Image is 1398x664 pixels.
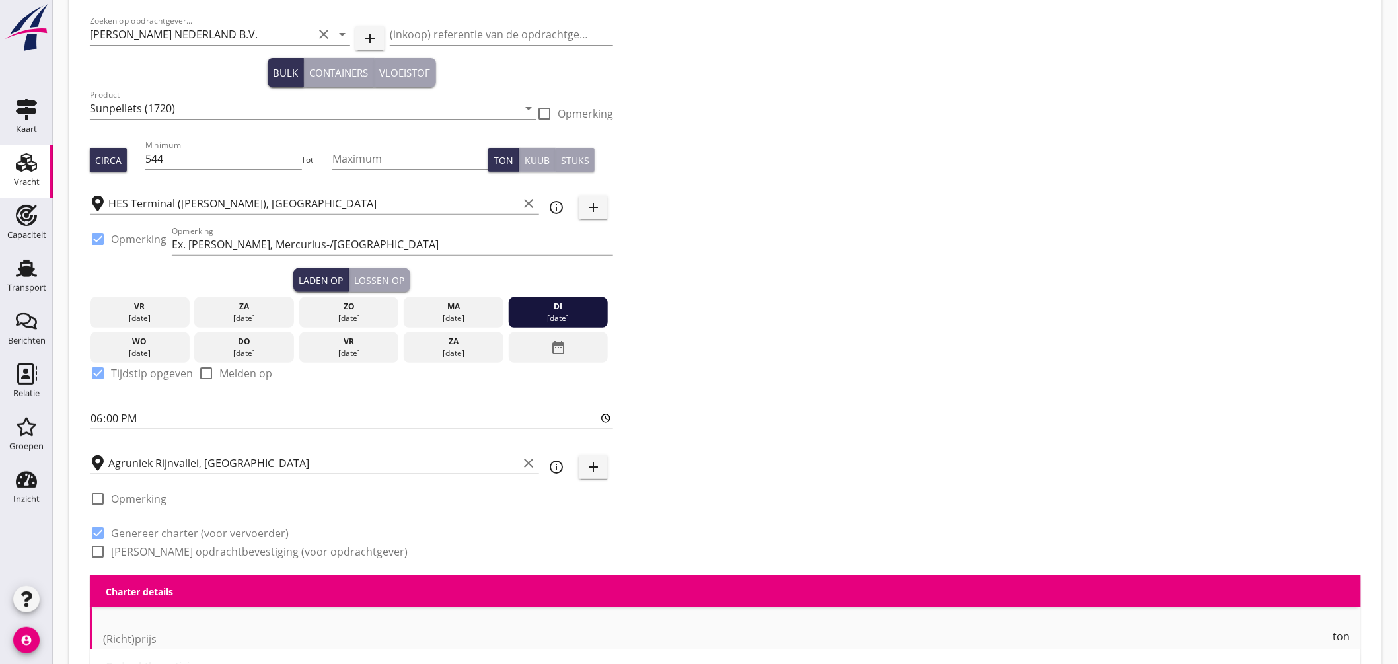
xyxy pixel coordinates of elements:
div: [DATE] [303,348,396,359]
div: [DATE] [198,313,291,324]
div: zo [303,301,396,313]
input: Losplaats [108,453,518,474]
button: Ton [488,148,519,172]
div: Ton [494,153,513,167]
button: Containers [304,58,375,87]
div: Kuub [525,153,550,167]
div: Stuks [561,153,589,167]
button: Lossen op [349,268,410,292]
div: Relatie [13,389,40,398]
i: clear [521,455,536,471]
img: logo-small.a267ee39.svg [3,3,50,52]
div: Capaciteit [7,231,46,239]
span: ton [1333,631,1350,642]
button: Stuks [556,148,595,172]
i: info_outline [548,200,564,215]
div: do [198,336,291,348]
button: Bulk [268,58,304,87]
i: info_outline [548,459,564,475]
div: [DATE] [93,348,186,359]
label: Opmerking [111,233,166,246]
div: ma [407,301,500,313]
i: arrow_drop_down [521,100,536,116]
i: clear [521,196,536,211]
input: Zoeken op opdrachtgever... [90,24,313,45]
div: Kaart [16,125,37,133]
div: Circa [95,153,122,167]
label: Opmerking [558,107,613,120]
div: di [512,301,605,313]
input: Laadplaats [108,193,518,214]
div: Laden op [299,274,344,287]
div: Groepen [9,442,44,451]
i: arrow_drop_down [334,26,350,42]
div: vr [303,336,396,348]
div: Tot [302,154,332,166]
div: [DATE] [512,313,605,324]
div: Inzicht [13,495,40,503]
label: [PERSON_NAME] opdrachtbevestiging (voor opdrachtgever) [111,545,408,558]
input: Opmerking [172,234,613,255]
div: [DATE] [303,313,396,324]
input: Product [90,98,518,119]
button: Circa [90,148,127,172]
i: add [362,30,378,46]
div: wo [93,336,186,348]
div: Berichten [8,336,46,345]
div: [DATE] [93,313,186,324]
i: date_range [550,336,566,359]
label: Tijdstip opgeven [111,367,193,380]
input: (Richt)prijs [103,628,1331,649]
input: Maximum [332,148,488,169]
div: [DATE] [198,348,291,359]
button: Kuub [519,148,556,172]
i: add [585,459,601,475]
button: Laden op [293,268,349,292]
div: Vracht [14,178,40,186]
button: Vloeistof [375,58,436,87]
i: clear [316,26,332,42]
i: account_circle [13,627,40,653]
div: vr [93,301,186,313]
label: Genereer charter (voor vervoerder) [111,527,289,540]
div: za [407,336,500,348]
label: Melden op [219,367,272,380]
div: Bulk [273,65,298,81]
input: (inkoop) referentie van de opdrachtgever [390,24,613,45]
div: [DATE] [407,348,500,359]
div: Lossen op [355,274,405,287]
div: Containers [309,65,369,81]
i: add [585,200,601,215]
label: Opmerking [111,492,166,505]
div: [DATE] [407,313,500,324]
div: za [198,301,291,313]
input: Minimum [145,148,301,169]
div: Transport [7,283,46,292]
div: Vloeistof [380,65,431,81]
